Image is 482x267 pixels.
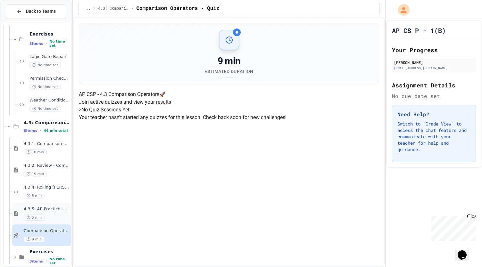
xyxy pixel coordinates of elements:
span: No time set [29,84,61,90]
h3: Need Help? [397,110,471,118]
span: Back to Teams [26,8,56,15]
span: 4.3: Comparison Operators [98,6,129,11]
span: No time set [49,257,70,265]
p: Your teacher hasn't started any quizzes for this lesson. Check back soon for new challenges! [79,114,379,121]
span: No time set [49,39,70,48]
div: [PERSON_NAME] [394,60,474,65]
div: My Account [391,3,411,17]
span: ... [84,6,91,11]
h2: Assignment Details [392,81,476,90]
span: 4.3.4: Rolling [PERSON_NAME] [24,185,70,190]
span: 4.3.1: Comparison Operators [24,141,70,147]
span: Logic Gate Repair [29,54,70,60]
iframe: chat widget [455,241,476,261]
h1: AP CS P - 1(B) [392,26,446,35]
div: Estimated Duration [204,68,253,75]
span: 9 min [24,236,45,242]
span: • [40,128,41,133]
span: 5 min [24,214,45,221]
span: 15 min [24,171,47,177]
span: 3 items [29,42,43,46]
span: 4.3.5: AP Practice - Comparison Operators [24,206,70,212]
iframe: chat widget [429,214,476,241]
p: Join active quizzes and view your results [79,98,379,106]
span: / [131,6,134,11]
span: / [93,6,96,11]
span: 8 items [24,129,37,133]
span: 4.3.2: Review - Comparison Operators [24,163,70,168]
span: Comparison Operators - Quiz [136,5,219,12]
p: Switch to "Grade View" to access the chat feature and communicate with your teacher for help and ... [397,121,471,153]
h2: Your Progress [392,45,476,54]
span: No time set [29,106,61,112]
h4: AP CSP - 4.3 Comparison Operators 🚀 [79,91,379,98]
span: Permission Checker [29,76,70,81]
span: Exercises [29,31,70,37]
div: 9 min [204,55,253,67]
div: No due date set [392,92,476,100]
div: [EMAIL_ADDRESS][DOMAIN_NAME] [394,66,474,70]
span: No time set [29,62,61,68]
h5: > No Quiz Sessions Yet [79,106,379,114]
span: 10 min [24,149,47,155]
span: • [46,41,47,46]
span: 44 min total [44,129,68,133]
span: • [46,259,47,264]
span: 4.3: Comparison Operators [24,120,70,125]
div: Chat with us now!Close [3,3,44,41]
span: Comparison Operators - Quiz [24,228,70,234]
span: 3 items [29,259,43,263]
span: Weather Conditions Checker [29,98,70,103]
span: 5 min [24,193,45,199]
button: Back to Teams [6,4,66,18]
span: Exercises [29,249,70,255]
